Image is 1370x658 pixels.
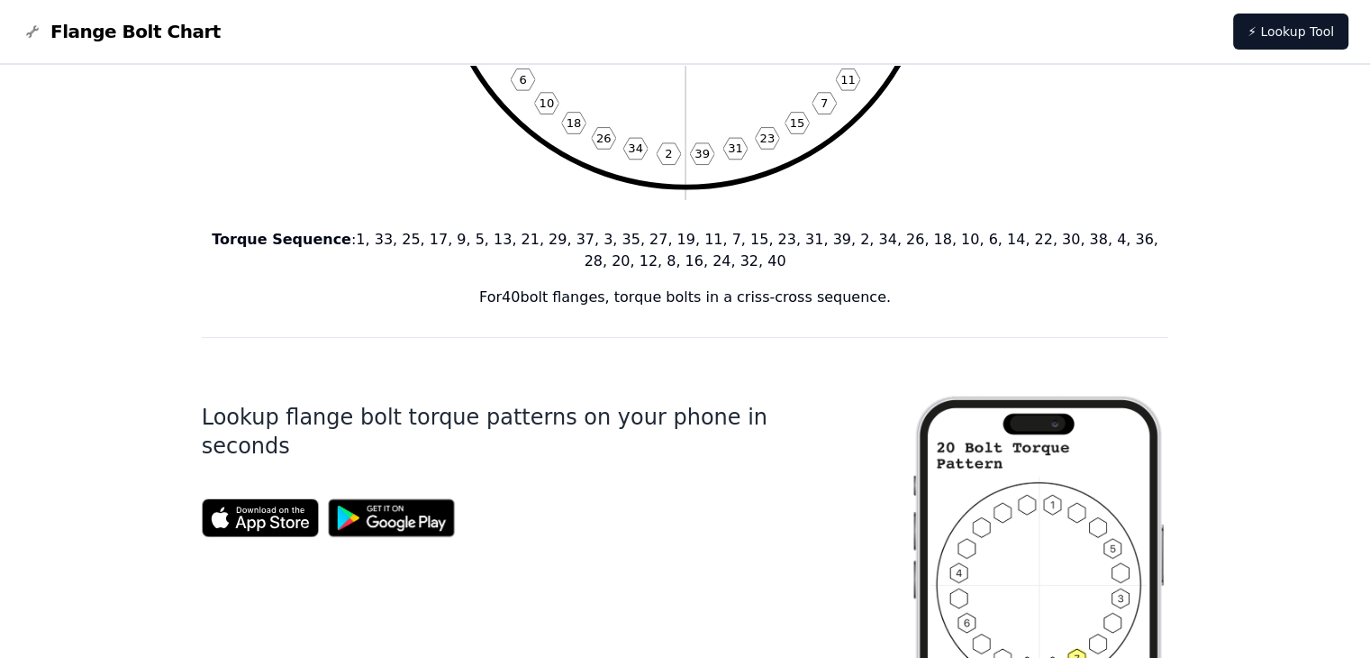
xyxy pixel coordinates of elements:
text: 18 [566,116,581,130]
text: 15 [789,116,804,130]
p: : 1, 33, 25, 17, 9, 5, 13, 21, 29, 37, 3, 35, 27, 19, 11, 7, 15, 23, 31, 39, 2, 34, 26, 18, 10, 6... [202,229,1169,272]
text: 2 [665,147,672,160]
a: Flange Bolt Chart LogoFlange Bolt Chart [22,19,221,44]
text: 23 [759,132,775,145]
text: 6 [519,72,526,86]
a: ⚡ Lookup Tool [1233,14,1348,50]
p: For 40 bolt flanges, torque bolts in a criss-cross sequence. [202,287,1169,308]
text: 39 [694,147,710,160]
img: Flange Bolt Chart Logo [22,21,43,42]
text: 31 [728,142,743,155]
text: 34 [628,142,643,155]
img: Get it on Google Play [319,489,465,546]
span: Flange Bolt Chart [50,19,221,44]
text: 7 [820,96,827,110]
b: Torque Sequence [212,231,351,248]
text: 26 [595,132,611,145]
text: 10 [539,96,554,110]
text: 11 [840,72,856,86]
img: App Store badge for the Flange Bolt Chart app [202,498,319,537]
h1: Lookup flange bolt torque patterns on your phone in seconds [202,403,852,461]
